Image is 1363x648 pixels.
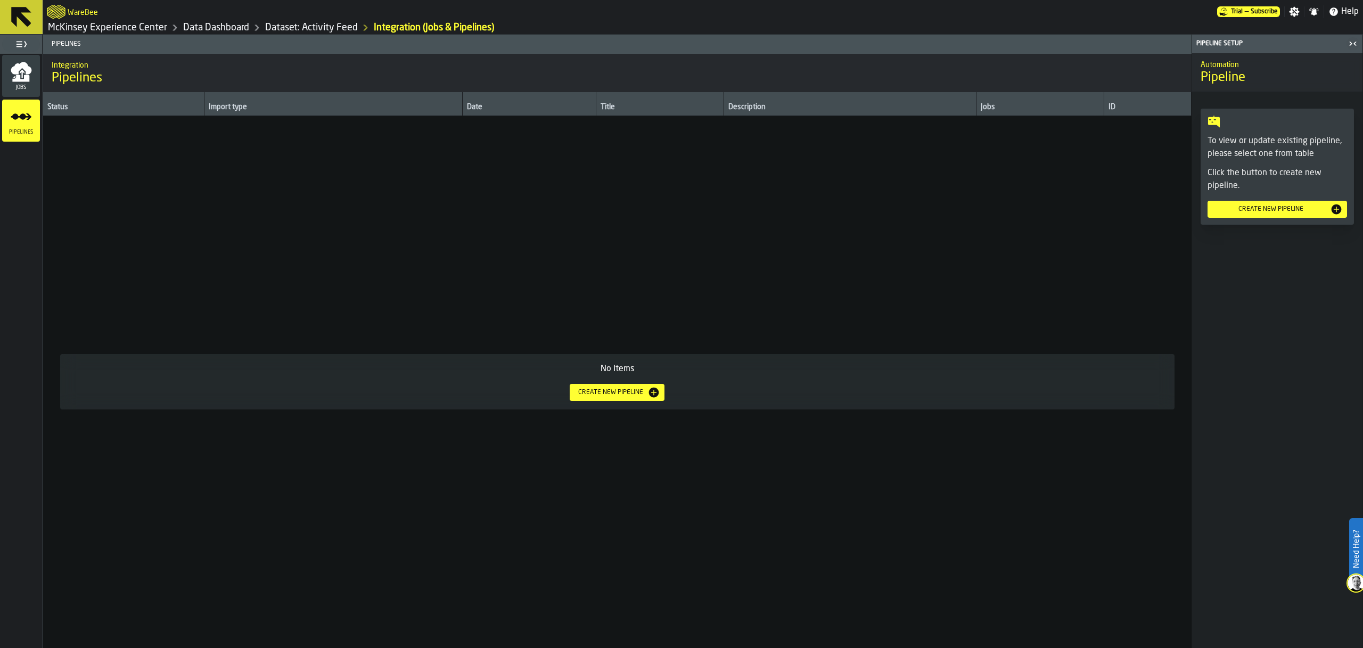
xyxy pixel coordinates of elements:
p: To view or update existing pipeline, please select one from table [1208,135,1347,160]
span: Pipelines [52,70,102,87]
li: menu Pipelines [2,100,40,142]
div: title-Pipelines [43,54,1192,92]
div: Description [728,103,972,113]
nav: Breadcrumb [47,21,703,34]
span: Trial [1231,8,1243,15]
button: button-Create new pipeline [1208,201,1347,218]
label: button-toggle-Notifications [1304,6,1324,17]
a: logo-header [47,2,65,21]
div: Date [467,103,592,113]
a: link-to-/wh/i/99265d59-bd42-4a33-a5fd-483dee362034 [48,22,167,34]
div: Menu Subscription [1217,6,1280,17]
h2: Sub Title [68,6,98,17]
div: Jobs [981,103,1099,113]
label: button-toggle-Help [1324,5,1363,18]
label: button-toggle-Toggle Full Menu [2,37,40,52]
div: Import type [209,103,458,113]
p: Click the button to create new pipeline. [1208,167,1347,192]
div: Create new pipeline [574,389,647,396]
a: link-to-/wh/i/99265d59-bd42-4a33-a5fd-483dee362034/data/activity [265,22,358,34]
a: link-to-/wh/i/99265d59-bd42-4a33-a5fd-483dee362034/pricing/ [1217,6,1280,17]
h2: Sub Title [1201,59,1354,69]
label: button-toggle-Close me [1345,37,1360,50]
h2: Sub Title [52,59,1183,70]
div: No Items [69,363,1166,375]
div: Integration (Jobs & Pipelines) [374,22,494,34]
label: Need Help? [1350,519,1362,579]
a: link-to-/wh/i/99265d59-bd42-4a33-a5fd-483dee362034/data [183,22,249,34]
span: — [1245,8,1249,15]
span: Pipelines [2,129,40,135]
div: Pipeline Setup [1194,40,1345,47]
button: button-Create new pipeline [570,384,664,401]
span: Pipeline [1201,69,1245,86]
label: button-toggle-Settings [1285,6,1304,17]
span: Subscribe [1251,8,1278,15]
div: Create new pipeline [1212,206,1330,213]
span: Jobs [2,85,40,91]
span: Help [1341,5,1359,18]
div: Status [47,103,200,113]
header: Pipeline Setup [1192,35,1362,53]
li: menu Jobs [2,55,40,97]
div: title-Pipeline [1192,53,1362,92]
div: ID [1109,103,1187,113]
div: Title [601,103,719,113]
span: Pipelines [47,40,1192,48]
